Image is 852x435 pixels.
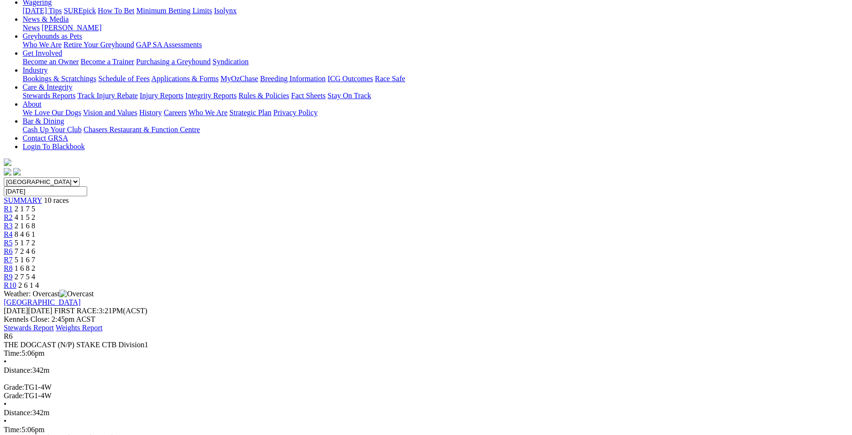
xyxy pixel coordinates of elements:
a: Isolynx [214,7,237,15]
a: R4 [4,230,13,238]
a: Stewards Report [4,324,54,332]
div: TG1-4W [4,392,848,400]
a: R8 [4,264,13,272]
div: Industry [23,75,848,83]
a: R5 [4,239,13,247]
input: Select date [4,186,87,196]
div: 5:06pm [4,349,848,358]
a: R2 [4,213,13,221]
a: ICG Outcomes [328,75,373,83]
a: Bookings & Scratchings [23,75,96,83]
div: News & Media [23,24,848,32]
a: GAP SA Assessments [136,41,202,49]
a: SUREpick [64,7,96,15]
div: Greyhounds as Pets [23,41,848,49]
span: 10 races [44,196,69,204]
span: 2 7 5 4 [15,273,35,281]
span: 2 6 1 4 [18,281,39,289]
a: R10 [4,281,16,289]
div: 5:06pm [4,426,848,434]
a: Get Involved [23,49,62,57]
div: Care & Integrity [23,92,848,100]
a: Race Safe [375,75,405,83]
a: News [23,24,40,32]
img: logo-grsa-white.png [4,159,11,166]
a: Cash Up Your Club [23,125,82,134]
span: • [4,400,7,408]
a: Who We Are [23,41,62,49]
div: About [23,109,848,117]
img: Overcast [59,290,94,298]
span: Grade: [4,383,25,391]
span: 2 1 7 5 [15,205,35,213]
a: About [23,100,41,108]
a: [GEOGRAPHIC_DATA] [4,298,81,306]
span: Time: [4,349,22,357]
a: Care & Integrity [23,83,73,91]
a: Integrity Reports [185,92,237,100]
a: SUMMARY [4,196,42,204]
img: twitter.svg [13,168,21,176]
a: Track Injury Rebate [77,92,138,100]
a: Greyhounds as Pets [23,32,82,40]
span: • [4,358,7,366]
span: R6 [4,332,13,340]
a: MyOzChase [221,75,258,83]
a: History [139,109,162,117]
span: • [4,417,7,425]
span: [DATE] [4,307,28,315]
a: Become an Owner [23,58,79,66]
div: 342m [4,366,848,375]
a: Rules & Policies [238,92,289,100]
a: Privacy Policy [273,109,318,117]
span: Distance: [4,409,32,417]
a: Retire Your Greyhound [64,41,134,49]
a: Contact GRSA [23,134,68,142]
a: Chasers Restaurant & Function Centre [83,125,200,134]
div: TG1-4W [4,383,848,392]
a: Vision and Values [83,109,137,117]
a: R9 [4,273,13,281]
span: [DATE] [4,307,52,315]
a: Bar & Dining [23,117,64,125]
span: R7 [4,256,13,264]
div: Kennels Close: 2:45pm ACST [4,315,848,324]
span: Weather: Overcast [4,290,94,298]
img: facebook.svg [4,168,11,176]
div: Bar & Dining [23,125,848,134]
a: Applications & Forms [151,75,219,83]
a: Purchasing a Greyhound [136,58,211,66]
a: Become a Trainer [81,58,134,66]
a: Careers [164,109,187,117]
span: Grade: [4,392,25,400]
a: Weights Report [56,324,103,332]
a: News & Media [23,15,69,23]
a: R6 [4,247,13,255]
span: 7 2 4 6 [15,247,35,255]
div: Wagering [23,7,848,15]
span: 3:21PM(ACST) [54,307,147,315]
span: 5 1 6 7 [15,256,35,264]
div: Get Involved [23,58,848,66]
span: 1 6 8 2 [15,264,35,272]
a: Schedule of Fees [98,75,149,83]
a: Syndication [213,58,248,66]
a: R3 [4,222,13,230]
a: Who We Are [188,109,228,117]
span: Time: [4,426,22,434]
a: [PERSON_NAME] [41,24,101,32]
a: R1 [4,205,13,213]
span: 8 4 6 1 [15,230,35,238]
span: 2 1 6 8 [15,222,35,230]
a: Minimum Betting Limits [136,7,212,15]
a: Injury Reports [139,92,183,100]
a: Breeding Information [260,75,326,83]
a: Stay On Track [328,92,371,100]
